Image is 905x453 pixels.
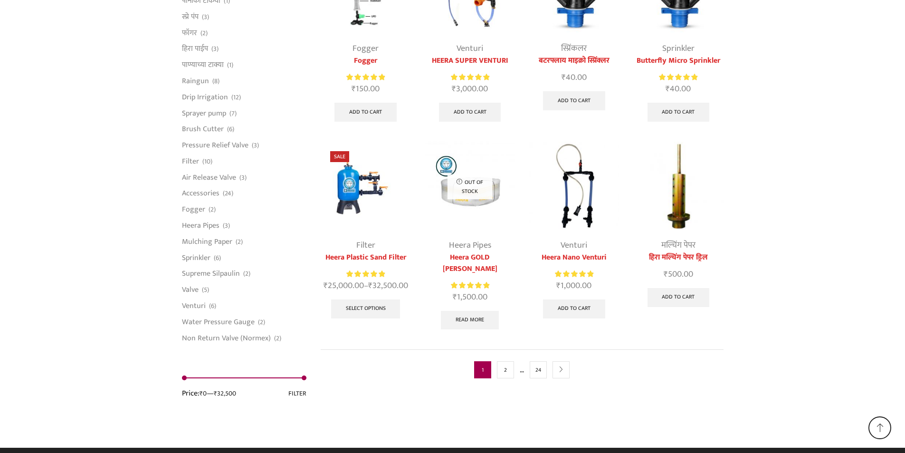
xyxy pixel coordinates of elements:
[209,205,216,214] span: (2)
[346,72,385,82] span: Rated out of 5
[648,103,710,122] a: Add to cart: “Butterfly Micro Sprinkler”
[258,318,265,327] span: (2)
[661,238,695,252] a: मल्चिंग पेपर
[451,280,489,290] span: Rated out of 5
[659,72,697,82] span: Rated out of 5
[182,233,232,250] a: Mulching Paper
[231,93,241,102] span: (12)
[474,361,491,378] span: Page 1
[288,388,306,399] button: Filter
[457,41,483,56] a: Venturi
[346,269,385,279] span: Rated out of 5
[182,41,208,57] a: हिरा पाईप
[452,82,488,96] bdi: 3,000.00
[182,25,197,41] a: फॉगर
[200,29,208,38] span: (2)
[529,252,619,263] a: Heera Nano Venturi
[182,388,236,399] div: Price: —
[666,82,670,96] span: ₹
[182,250,210,266] a: Sprinkler
[352,82,380,96] bdi: 150.00
[182,298,206,314] a: Venturi
[324,279,328,293] span: ₹
[555,269,593,279] span: Rated out of 5
[529,142,619,231] img: Heera Nano Venturi
[451,72,489,82] span: Rated out of 5
[202,12,209,22] span: (3)
[562,70,587,85] bdi: 40.00
[543,91,605,110] a: Add to cart: “बटरफ्लाय माइक्रो स्प्रिंक्लर”
[182,137,248,154] a: Pressure Relief Valve
[252,141,259,150] span: (3)
[182,202,205,218] a: Fogger
[664,267,668,281] span: ₹
[227,60,233,70] span: (1)
[451,280,489,290] div: Rated 5.00 out of 5
[633,252,723,263] a: हिरा मल्चिंग पेपर ड्रिल
[236,237,243,247] span: (2)
[453,290,487,304] bdi: 1,500.00
[659,72,697,82] div: Rated 5.00 out of 5
[662,41,695,56] a: Sprinkler
[239,173,247,183] span: (3)
[452,82,456,96] span: ₹
[182,105,226,121] a: Sprayer pump
[425,252,514,275] a: Heera GOLD [PERSON_NAME]
[352,41,379,56] a: Fogger
[212,77,219,86] span: (8)
[223,189,233,198] span: (24)
[451,72,489,82] div: Rated 5.00 out of 5
[453,290,457,304] span: ₹
[182,282,199,298] a: Valve
[334,103,397,122] a: Add to cart: “Fogger”
[182,314,255,330] a: Water Pressure Gauge
[321,252,410,263] a: Heera Plastic Sand Filter
[561,238,587,252] a: Venturi
[223,221,230,231] span: (3)
[182,218,219,234] a: Heera Pipes
[214,388,236,399] span: ₹32,500
[666,82,691,96] bdi: 40.00
[321,280,410,292] span: –
[182,169,236,185] a: Air Release Valve
[331,299,400,318] a: Select options for “Heera Plastic Sand Filter”
[425,55,514,67] a: HEERA SUPER VENTURI
[561,41,587,56] a: स्प्रिंकलर
[182,266,240,282] a: Supreme Silpaulin
[182,153,199,169] a: Filter
[664,267,693,281] bdi: 500.00
[243,269,250,279] span: (2)
[324,279,364,293] bdi: 25,000.00
[182,89,228,105] a: Drip Irrigation
[274,334,281,343] span: (2)
[211,44,219,54] span: (3)
[441,311,499,330] a: Read more about “Heera GOLD Krishi Pipe”
[439,103,501,122] a: Add to cart: “HEERA SUPER VENTURI”
[520,364,524,376] span: …
[182,57,224,73] a: पाण्याच्या टाक्या
[562,70,566,85] span: ₹
[200,388,207,399] span: ₹0
[346,72,385,82] div: Rated 5.00 out of 5
[556,279,591,293] bdi: 1,000.00
[202,285,209,295] span: (5)
[182,121,224,137] a: Brush Cutter
[368,279,408,293] bdi: 32,500.00
[227,125,234,134] span: (6)
[352,82,356,96] span: ₹
[368,279,372,293] span: ₹
[555,269,593,279] div: Rated 5.00 out of 5
[648,288,710,307] a: Add to cart: “हिरा मल्चिंग पेपर ड्रिल”
[182,330,271,343] a: Non Return Valve (Normex)
[346,269,385,279] div: Rated 5.00 out of 5
[448,174,493,199] p: Out of stock
[321,55,410,67] a: Fogger
[229,109,237,118] span: (7)
[330,151,349,162] span: Sale
[529,55,619,67] a: बटरफ्लाय माइक्रो स्प्रिंक्लर
[214,253,221,263] span: (6)
[321,349,724,390] nav: Product Pagination
[202,157,212,166] span: (10)
[209,301,216,311] span: (6)
[556,279,561,293] span: ₹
